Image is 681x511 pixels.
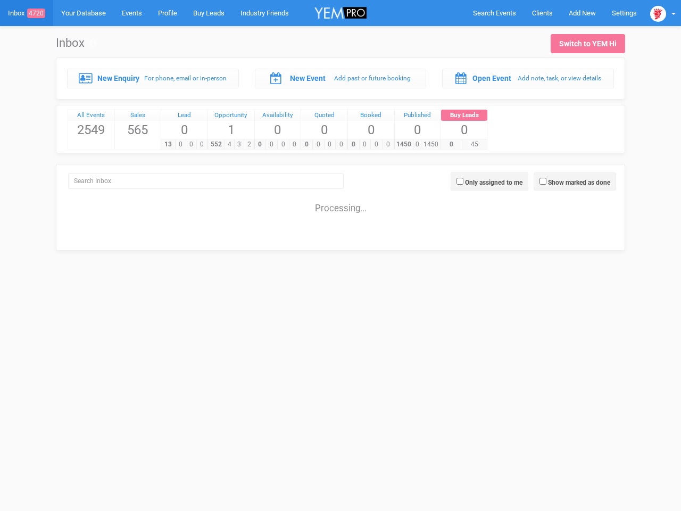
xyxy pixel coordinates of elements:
span: 0 [312,139,325,150]
a: Switch to YEM Hi [551,34,625,53]
span: 0 [175,139,186,150]
span: 3 [234,139,244,150]
small: Add past or future booking [334,75,411,82]
label: Show marked as done [548,178,610,187]
div: Switch to YEM Hi [559,38,617,49]
span: 0 [413,139,421,150]
span: 0 [335,139,347,150]
span: 4 [225,139,235,150]
span: 1450 [421,139,441,150]
span: 0 [347,139,360,150]
span: 45 [462,139,487,150]
a: Published [395,110,441,121]
span: 0 [441,121,487,139]
span: 0 [255,121,301,139]
span: 0 [196,139,207,150]
a: Booked [348,110,394,121]
span: 0 [348,121,394,139]
a: New Event Add past or future booking [255,69,427,88]
span: 0 [301,121,347,139]
input: Search Inbox [68,173,344,189]
img: open-uri20180111-4-rlq9zp [650,6,666,22]
span: 1 [208,121,254,139]
span: 1450 [394,139,414,150]
a: New Enquiry For phone, email or in-person [67,69,239,88]
span: 13 [161,139,176,150]
span: 0 [265,139,278,150]
span: 0 [395,121,441,139]
a: Opportunity [208,110,254,121]
span: 565 [115,121,161,139]
span: 0 [441,139,462,150]
label: Open Event [472,73,511,84]
a: All Events [68,110,114,121]
small: Add note, task, or view details [518,75,601,82]
span: 2 [244,139,254,150]
label: New Enquiry [97,73,139,84]
span: 0 [301,139,313,150]
label: Only assigned to me [465,178,522,187]
a: Lead [161,110,207,121]
span: 4720 [27,9,45,18]
span: Add New [569,9,596,17]
span: 0 [370,139,383,150]
span: 0 [382,139,394,150]
h1: Inbox [56,37,97,50]
a: Sales [115,110,161,121]
label: New Event [290,73,326,84]
span: 0 [277,139,289,150]
a: Open Event Add note, task, or view details [442,69,614,88]
span: 0 [359,139,371,150]
a: Buy Leads [441,110,487,121]
span: 0 [161,121,207,139]
span: Clients [532,9,553,17]
a: Quoted [301,110,347,121]
span: 552 [207,139,225,150]
div: Processing... [59,192,622,213]
span: 0 [289,139,301,150]
span: 0 [324,139,336,150]
a: Availability [255,110,301,121]
span: 0 [186,139,197,150]
span: 0 [254,139,267,150]
span: Search Events [473,9,516,17]
span: 2549 [68,121,114,139]
small: For phone, email or in-person [144,75,227,82]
